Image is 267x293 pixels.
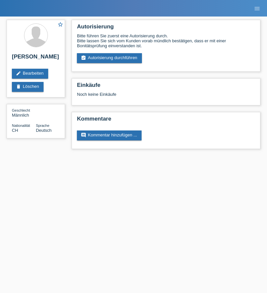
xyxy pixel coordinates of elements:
span: Deutsch [36,128,52,133]
i: edit [16,71,21,76]
a: commentKommentar hinzufügen ... [77,130,142,140]
i: star_border [57,21,63,27]
div: Männlich [12,108,36,118]
span: Nationalität [12,124,30,128]
i: delete [16,84,21,89]
a: menu [250,6,264,10]
a: assignment_turned_inAutorisierung durchführen [77,53,142,63]
h2: Autorisierung [77,23,255,33]
a: star_border [57,21,63,28]
a: editBearbeiten [12,69,48,79]
i: comment [81,132,86,138]
span: Geschlecht [12,108,30,112]
a: deleteLöschen [12,82,44,92]
h2: [PERSON_NAME] [12,54,60,63]
span: Schweiz [12,128,18,133]
h2: Einkäufe [77,82,255,92]
span: Sprache [36,124,50,128]
div: Bitte führen Sie zuerst eine Autorisierung durch. Bitte lassen Sie sich vom Kunden vorab mündlich... [77,33,255,48]
i: assignment_turned_in [81,55,86,60]
h2: Kommentare [77,116,255,126]
div: Noch keine Einkäufe [77,92,255,102]
i: menu [254,5,260,12]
